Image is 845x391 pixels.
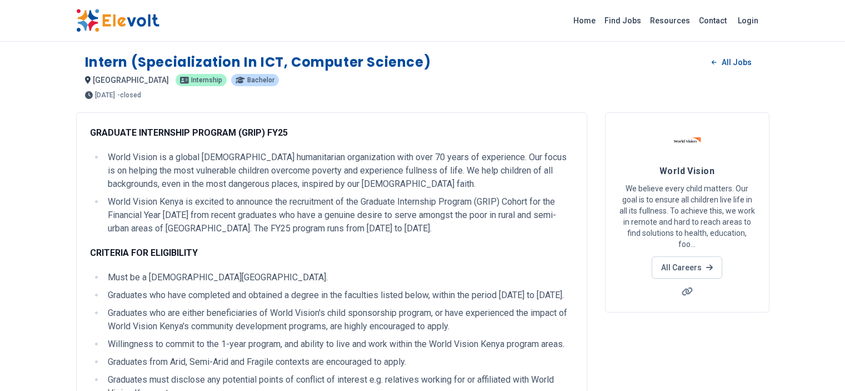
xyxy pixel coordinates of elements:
strong: CRITERIA FOR ELIGIBILITY [90,248,198,258]
img: World Vision [673,126,701,154]
p: We believe every child matters. Our goal is to ensure all children live life in all its fullness.... [619,183,756,250]
li: Graduates from Arid, Semi-Arid and Fragile contexts are encouraged to apply. [104,355,573,369]
a: All Jobs [703,54,760,71]
li: Graduates who are either beneficiaries of World Vision's child sponsorship program, or have exper... [104,306,573,333]
p: - closed [117,92,141,98]
strong: GRADUATE INTERNSHIP PROGRAM (GRIP) FY25 [90,127,288,138]
span: World Vision [659,166,714,176]
a: Find Jobs [600,12,646,29]
span: [DATE] [95,92,115,98]
li: Graduates who have completed and obtained a degree in the faculties listed below, within the peri... [104,289,573,302]
img: Elevolt [76,9,159,32]
span: Bachelor [247,77,274,83]
a: Contact [694,12,731,29]
a: All Careers [652,256,722,279]
a: Home [569,12,600,29]
li: World Vision Kenya is excited to announce the recruitment of the Graduate Internship Program (GRI... [104,195,573,235]
a: Login [731,9,765,32]
li: Willingness to commit to the 1-year program, and ability to live and work within the World Vision... [104,338,573,351]
span: internship [191,77,222,83]
li: World Vision is a global [DEMOGRAPHIC_DATA] humanitarian organization with over 70 years of exper... [104,151,573,191]
h1: Intern (Specialization in ICT, Computer Science) [85,53,431,71]
span: [GEOGRAPHIC_DATA] [93,76,169,85]
a: Resources [646,12,694,29]
li: Must be a [DEMOGRAPHIC_DATA][GEOGRAPHIC_DATA]. [104,271,573,284]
